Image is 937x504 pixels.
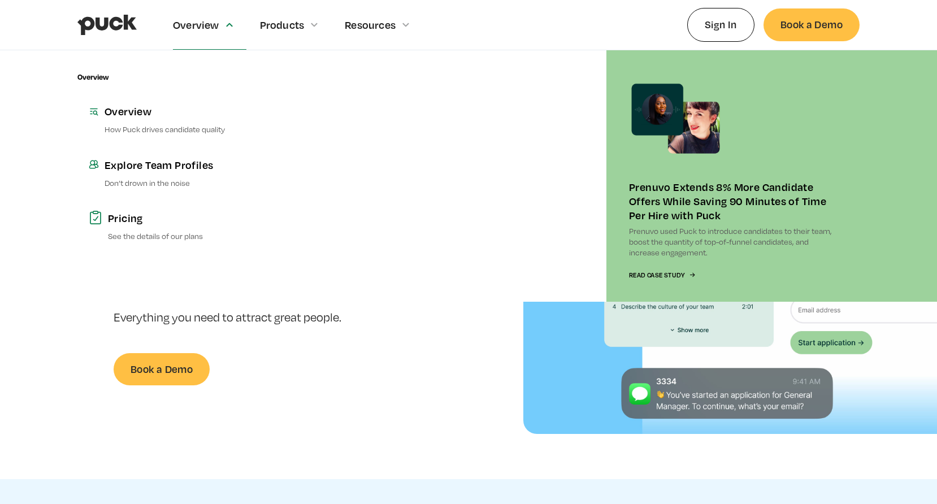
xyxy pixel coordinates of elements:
a: PricingSee the details of our plans [77,199,331,253]
div: Overview [77,73,109,81]
a: Book a Demo [114,353,210,385]
div: Explore Team Profiles [105,158,319,172]
a: Prenuvo Extends 8% More Candidate Offers While Saving 90 Minutes of Time Per Hire with PuckPrenuv... [606,50,860,302]
a: OverviewHow Puck drives candidate quality [77,93,331,146]
a: Book a Demo [764,8,860,41]
a: Explore Team ProfilesDon’t drown in the noise [77,146,331,199]
div: Prenuvo Extends 8% More Candidate Offers While Saving 90 Minutes of Time Per Hire with Puck [629,180,837,222]
p: Everything you need to attract great people. [114,310,382,326]
p: Prenuvo used Puck to introduce candidates to their team, boost the quantity of top-of-funnel cand... [629,225,837,258]
a: Sign In [687,8,754,41]
div: Resources [345,19,396,31]
p: Don’t drown in the noise [105,177,319,188]
div: Products [260,19,305,31]
div: Read Case Study [629,272,684,279]
p: See the details of our plans [108,231,319,241]
div: Overview [105,104,319,118]
div: Pricing [108,211,319,225]
p: How Puck drives candidate quality [105,124,319,134]
div: Overview [173,19,219,31]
